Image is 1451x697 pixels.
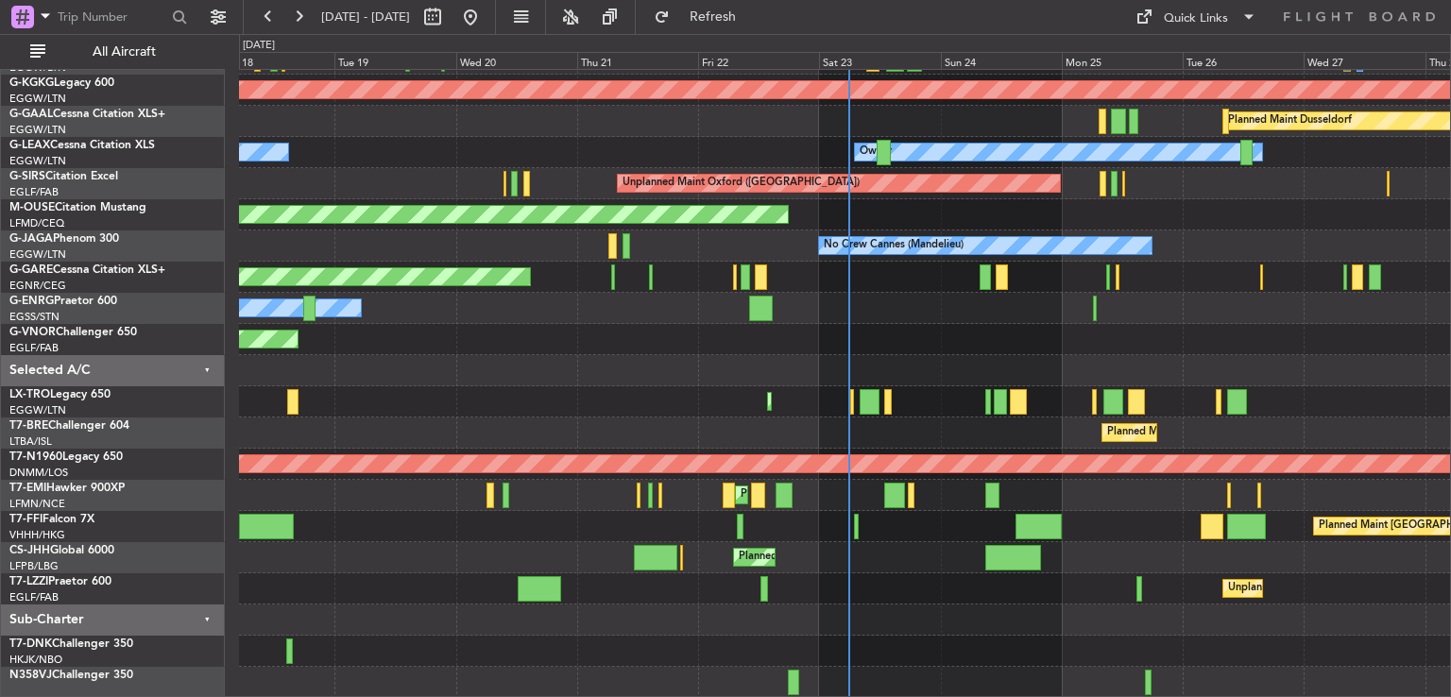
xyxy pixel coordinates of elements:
span: G-ENRG [9,296,54,307]
a: T7-EMIHawker 900XP [9,483,125,494]
a: HKJK/NBO [9,653,62,667]
div: Fri 22 [698,52,819,69]
span: CS-JHH [9,545,50,556]
a: G-LEAXCessna Citation XLS [9,140,155,151]
a: LTBA/ISL [9,434,52,449]
a: EGGW/LTN [9,123,66,137]
span: G-GARE [9,264,53,276]
span: LX-TRO [9,389,50,400]
div: Planned Maint Warsaw ([GEOGRAPHIC_DATA]) [1107,418,1335,447]
a: VHHH/HKG [9,528,65,542]
div: Mon 18 [213,52,334,69]
a: M-OUSECitation Mustang [9,202,146,213]
span: T7-FFI [9,514,43,525]
div: Tue 26 [1183,52,1304,69]
span: M-OUSE [9,202,55,213]
a: G-ENRGPraetor 600 [9,296,117,307]
a: G-GARECessna Citation XLS+ [9,264,165,276]
a: LFMD/CEQ [9,216,64,230]
div: Quick Links [1164,9,1228,28]
a: G-KGKGLegacy 600 [9,77,114,89]
a: T7-LZZIPraetor 600 [9,576,111,587]
div: Planned Maint [GEOGRAPHIC_DATA] ([GEOGRAPHIC_DATA]) [739,543,1036,571]
a: EGLF/FAB [9,590,59,604]
span: G-SIRS [9,171,45,182]
div: Mon 25 [1062,52,1183,69]
a: LFMN/NCE [9,497,65,511]
a: EGSS/STN [9,310,60,324]
span: G-KGKG [9,77,54,89]
a: EGGW/LTN [9,92,66,106]
span: [DATE] - [DATE] [321,8,410,25]
div: Planned Maint Chester [741,481,849,509]
span: G-GAAL [9,109,53,120]
div: Sun 24 [941,52,1062,69]
div: Planned Maint Dusseldorf [1228,107,1352,135]
div: No Crew Cannes (Mandelieu) [824,231,964,260]
a: G-SIRSCitation Excel [9,171,118,182]
span: T7-EMI [9,483,46,494]
a: EGLF/FAB [9,341,59,355]
span: T7-LZZI [9,576,48,587]
a: T7-DNKChallenger 350 [9,638,133,650]
button: Quick Links [1126,2,1266,32]
span: T7-N1960 [9,451,62,463]
a: EGNR/CEG [9,279,66,293]
div: Thu 21 [577,52,698,69]
div: Unplanned Maint Oxford ([GEOGRAPHIC_DATA]) [623,169,860,197]
a: EGLF/FAB [9,185,59,199]
div: Tue 19 [334,52,455,69]
a: EGGW/LTN [9,154,66,168]
a: LX-TROLegacy 650 [9,389,111,400]
div: Owner [860,138,892,166]
a: G-GAALCessna Citation XLS+ [9,109,165,120]
span: All Aircraft [49,45,199,59]
span: T7-DNK [9,638,52,650]
a: T7-N1960Legacy 650 [9,451,123,463]
button: Refresh [645,2,759,32]
a: EGGW/LTN [9,403,66,417]
a: CS-JHHGlobal 6000 [9,545,114,556]
div: Sat 23 [819,52,940,69]
div: Wed 27 [1304,52,1425,69]
a: EGGW/LTN [9,247,66,262]
a: T7-BREChallenger 604 [9,420,129,432]
span: G-LEAX [9,140,50,151]
span: N358VJ [9,670,52,681]
a: DNMM/LOS [9,466,68,480]
a: G-JAGAPhenom 300 [9,233,119,245]
span: G-VNOR [9,327,56,338]
a: N358VJChallenger 350 [9,670,133,681]
a: T7-FFIFalcon 7X [9,514,94,525]
span: G-JAGA [9,233,53,245]
a: G-VNORChallenger 650 [9,327,137,338]
div: [DATE] [243,38,275,54]
input: Trip Number [58,3,166,31]
span: T7-BRE [9,420,48,432]
button: All Aircraft [21,37,205,67]
a: LFPB/LBG [9,559,59,573]
span: Refresh [674,10,753,24]
div: Wed 20 [456,52,577,69]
